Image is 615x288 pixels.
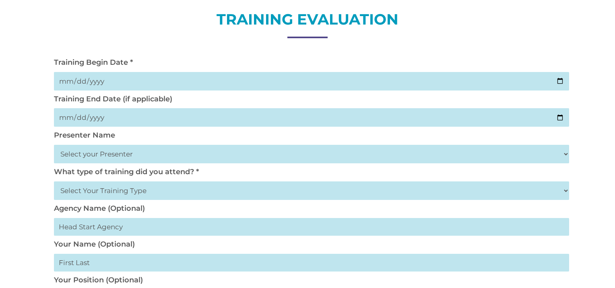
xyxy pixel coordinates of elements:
input: Head Start Agency [54,218,569,236]
label: Agency Name (Optional) [54,204,145,213]
label: Your Name (Optional) [54,240,135,249]
label: Training Begin Date * [54,58,133,67]
label: Your Position (Optional) [54,276,143,284]
input: First Last [54,254,569,272]
label: What type of training did you attend? * [54,167,199,176]
h2: TRAINING EVALUATION [50,10,565,33]
label: Training End Date (if applicable) [54,95,172,103]
label: Presenter Name [54,131,115,140]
